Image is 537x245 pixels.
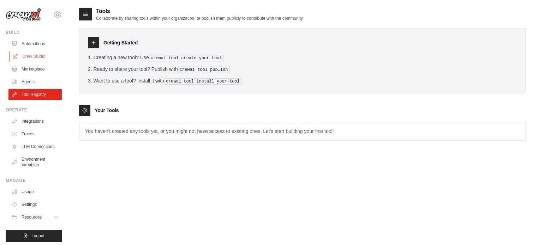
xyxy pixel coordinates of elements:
[6,8,41,22] img: Logo
[8,116,62,127] a: Integrations
[96,16,304,21] p: Collaborate by sharing tools within your organization, or publish them publicly to contribute wit...
[8,212,62,223] button: Resources
[6,30,62,35] div: Build
[8,141,62,152] a: LLM Connections
[96,7,304,16] h2: Tools
[6,178,62,183] div: Manage
[88,77,517,85] li: Want to use a tool? Install it with
[8,186,62,197] a: Usage
[164,78,241,85] pre: crewai tool install your-tool
[22,214,42,220] span: Resources
[88,66,517,73] li: Ready to share your tool? Publish with
[8,199,62,210] a: Settings
[8,89,62,100] a: Tool Registry
[31,233,44,239] span: Logout
[8,63,62,75] a: Marketplace
[95,107,119,114] h3: Your Tools
[103,39,138,46] h3: Getting Started
[9,51,62,62] a: Crew Studio
[8,154,62,171] a: Environment Variables
[8,76,62,87] a: Agents
[6,230,62,242] button: Logout
[6,107,62,113] div: Operate
[79,122,525,140] p: You haven't created any tools yet, or you might not have access to existing ones. Let's start bui...
[178,67,230,73] pre: crewai tool publish
[88,54,517,61] li: Creating a new tool? Use
[149,55,224,61] pre: crewai tool create your-tool
[8,38,62,49] a: Automations
[8,128,62,140] a: Traces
